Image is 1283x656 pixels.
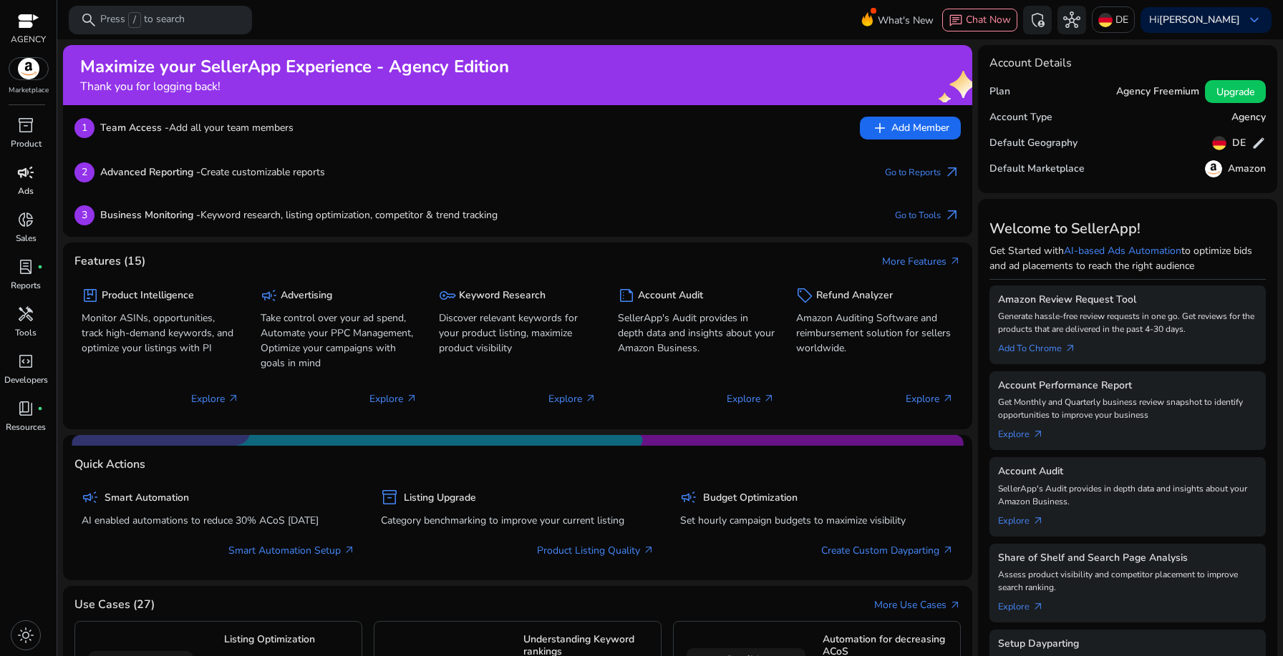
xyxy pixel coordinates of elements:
[261,287,278,304] span: campaign
[74,255,145,268] h4: Features (15)
[816,290,893,302] h5: Refund Analyzer
[17,164,34,181] span: campaign
[989,243,1266,273] p: Get Started with to optimize bids and ad placements to reach the right audience
[727,391,775,406] p: Explore
[998,336,1088,356] a: Add To Chrome
[18,185,34,197] p: Ads
[80,80,509,94] h4: Thank you for logging back!
[404,492,476,504] h5: Listing Upgrade
[100,165,200,179] b: Advanced Reporting -
[998,552,1257,564] h5: Share of Shelf and Search Page Analysis
[871,119,889,137] span: add
[1251,136,1266,150] span: edit
[989,137,1078,150] h5: Default Geography
[37,264,43,270] span: fiber_manual_record
[966,13,1011,26] span: Chat Now
[100,207,498,222] p: Keyword research, listing optimization, competitor & trend tracking
[989,112,1052,124] h5: Account Type
[895,205,961,225] a: Go to Toolsarrow_outward
[1149,15,1240,25] p: Hi
[17,353,34,370] span: code_blocks
[998,638,1257,650] h5: Setup Dayparting
[261,310,418,371] p: Take control over your ad spend, Automate your PPC Management, Optimize your campaigns with goals...
[998,466,1257,478] h5: Account Audit
[1212,136,1226,150] img: de.svg
[439,310,596,356] p: Discover relevant keywords for your product listing, maximize product visibility
[15,326,37,339] p: Tools
[998,294,1257,306] h5: Amazon Review Request Tool
[82,489,99,506] span: campaign
[100,208,200,222] b: Business Monitoring -
[1064,244,1181,258] a: AI-based Ads Automation
[17,117,34,134] span: inventory_2
[1023,6,1052,34] button: admin_panel_settings
[1231,112,1266,124] h5: Agency
[680,489,697,506] span: campaign
[17,258,34,275] span: lab_profile
[1115,7,1128,32] p: DE
[100,121,169,134] b: Team Access -
[9,85,49,96] p: Marketplace
[1205,160,1222,177] img: amazon.svg
[74,162,95,182] p: 2
[989,163,1085,175] h5: Default Marketplace
[82,287,99,304] span: package
[74,205,95,225] p: 3
[1232,137,1246,150] h5: DE
[998,482,1257,508] p: SellerApp's Audit provides in depth data and insights about your Amazon Business.
[1065,343,1076,354] span: arrow_outward
[998,310,1257,336] p: Generate hassle-free review requests in one go. Get reviews for the products that are delivered i...
[74,118,95,138] p: 1
[949,599,961,611] span: arrow_outward
[459,290,546,302] h5: Keyword Research
[998,380,1257,392] h5: Account Performance Report
[796,287,813,304] span: sell
[6,421,46,434] p: Resources
[228,543,355,558] a: Smart Automation Setup
[191,391,239,406] p: Explore
[128,12,141,28] span: /
[942,544,954,556] span: arrow_outward
[82,513,355,528] p: AI enabled automations to reduce 30% ACoS [DATE]
[102,290,194,302] h5: Product Intelligence
[643,544,654,556] span: arrow_outward
[998,568,1257,594] p: Assess product visibility and competitor placement to improve search ranking.
[1116,86,1199,98] h5: Agency Freemium
[871,119,949,137] span: Add Member
[74,458,145,471] h4: Quick Actions
[989,57,1072,70] h4: Account Details
[281,290,332,302] h5: Advertising
[9,58,48,79] img: amazon.svg
[703,492,798,504] h5: Budget Optimization
[821,543,954,558] a: Create Custom Dayparting
[105,492,189,504] h5: Smart Automation
[100,12,185,28] p: Press to search
[944,164,961,181] span: arrow_outward
[37,406,43,411] span: fiber_manual_record
[763,393,775,404] span: arrow_outward
[1029,11,1046,29] span: admin_panel_settings
[80,57,509,77] h2: Maximize your SellerApp Experience - Agency Edition
[406,393,417,404] span: arrow_outward
[680,513,954,528] p: Set hourly campaign budgets to maximize visibility
[989,86,1010,98] h5: Plan
[906,391,954,406] p: Explore
[1246,11,1263,29] span: keyboard_arrow_down
[537,543,654,558] a: Product Listing Quality
[618,310,775,356] p: SellerApp's Audit provides in depth data and insights about your Amazon Business.
[860,117,961,139] button: addAdd Member
[998,421,1055,441] a: Explorearrow_outward
[82,310,239,356] p: Monitor ASINs, opportunities, track high-demand keywords, and optimize your listings with PI
[381,489,398,506] span: inventory_2
[944,207,961,224] span: arrow_outward
[942,393,954,404] span: arrow_outward
[16,232,37,245] p: Sales
[17,400,34,417] span: book_4
[17,211,34,228] span: donut_small
[638,290,703,302] h5: Account Audit
[4,373,48,386] p: Developers
[11,33,46,46] p: AGENCY
[585,393,596,404] span: arrow_outward
[74,598,155,612] h4: Use Cases (27)
[878,8,934,33] span: What's New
